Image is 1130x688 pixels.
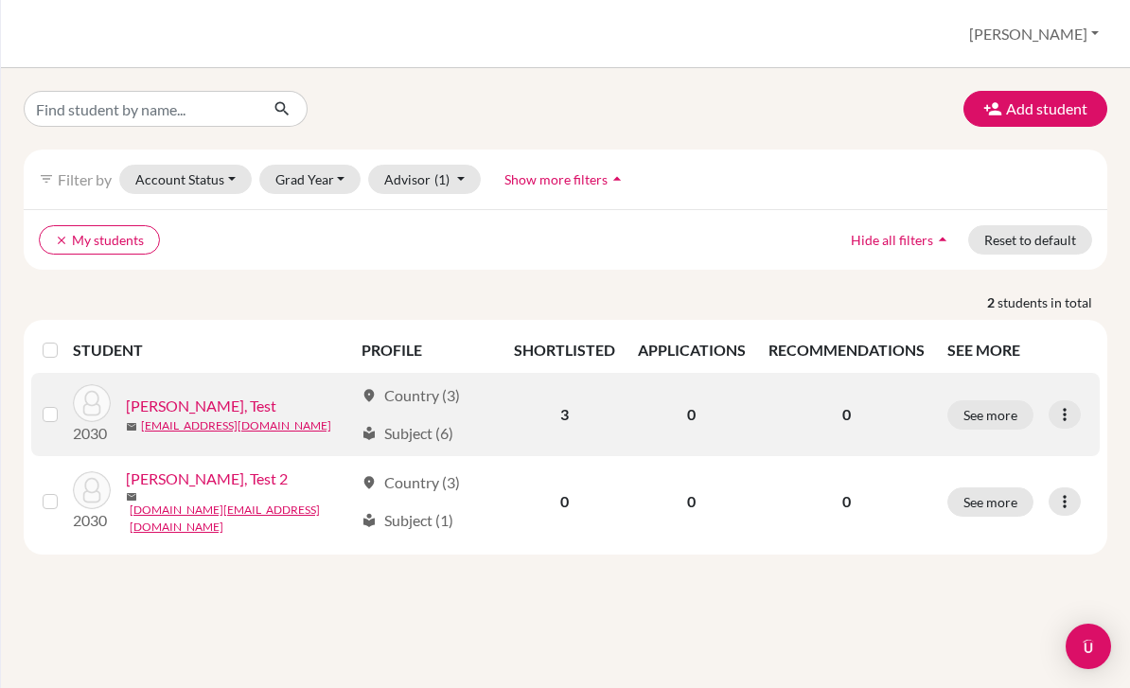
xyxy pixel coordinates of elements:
[947,400,1033,430] button: See more
[362,422,453,445] div: Subject (6)
[947,487,1033,517] button: See more
[768,490,925,513] p: 0
[126,395,276,417] a: [PERSON_NAME], Test
[73,327,351,373] th: STUDENT
[362,426,377,441] span: local_library
[24,91,258,127] input: Find student by name...
[73,509,111,532] p: 2030
[627,327,757,373] th: APPLICATIONS
[757,327,936,373] th: RECOMMENDATIONS
[503,456,627,547] td: 0
[39,225,160,255] button: clearMy students
[488,165,643,194] button: Show more filtersarrow_drop_up
[126,467,288,490] a: [PERSON_NAME], Test 2
[55,234,68,247] i: clear
[503,327,627,373] th: SHORTLISTED
[936,327,1100,373] th: SEE MORE
[968,225,1092,255] button: Reset to default
[963,91,1107,127] button: Add student
[362,471,460,494] div: Country (3)
[961,16,1107,52] button: [PERSON_NAME]
[362,388,377,403] span: location_on
[39,171,54,186] i: filter_list
[73,471,111,509] img: Nandin, Test 2
[504,171,608,187] span: Show more filters
[851,232,933,248] span: Hide all filters
[58,170,112,188] span: Filter by
[350,327,502,373] th: PROFILE
[835,225,968,255] button: Hide all filtersarrow_drop_up
[768,403,925,426] p: 0
[141,417,331,434] a: [EMAIL_ADDRESS][DOMAIN_NAME]
[73,422,111,445] p: 2030
[362,384,460,407] div: Country (3)
[998,292,1107,312] span: students in total
[627,456,757,547] td: 0
[987,292,998,312] strong: 2
[126,421,137,432] span: mail
[503,373,627,456] td: 3
[368,165,481,194] button: Advisor(1)
[608,169,627,188] i: arrow_drop_up
[126,491,137,503] span: mail
[434,171,450,187] span: (1)
[362,513,377,528] span: local_library
[259,165,362,194] button: Grad Year
[130,502,354,536] a: [DOMAIN_NAME][EMAIL_ADDRESS][DOMAIN_NAME]
[933,230,952,249] i: arrow_drop_up
[362,509,453,532] div: Subject (1)
[627,373,757,456] td: 0
[362,475,377,490] span: location_on
[119,165,252,194] button: Account Status
[1066,624,1111,669] div: Open Intercom Messenger
[73,384,111,422] img: Nandin, Test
